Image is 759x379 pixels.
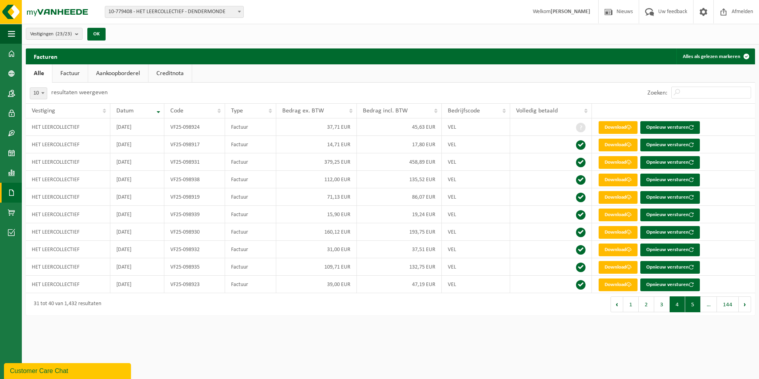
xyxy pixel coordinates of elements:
[164,153,225,171] td: VF25-098931
[164,118,225,136] td: VF25-098924
[164,276,225,293] td: VF25-098923
[30,297,101,311] div: 31 tot 40 van 1,432 resultaten
[30,87,47,99] span: 10
[516,108,558,114] span: Volledig betaald
[282,108,324,114] span: Bedrag ex. BTW
[276,258,357,276] td: 109,71 EUR
[357,171,442,188] td: 135,52 EUR
[164,258,225,276] td: VF25-098935
[105,6,243,17] span: 10-779408 - HET LEERCOLLECTIEF - DENDERMONDE
[599,139,638,151] a: Download
[276,118,357,136] td: 37,71 EUR
[110,258,165,276] td: [DATE]
[676,48,754,64] button: Alles als gelezen markeren
[276,241,357,258] td: 31,00 EUR
[26,28,83,40] button: Vestigingen(23/23)
[26,136,110,153] td: HET LEERCOLLECTIEF
[357,241,442,258] td: 37,51 EUR
[26,206,110,223] td: HET LEERCOLLECTIEF
[717,296,739,312] button: 144
[164,206,225,223] td: VF25-098939
[611,296,623,312] button: Previous
[357,258,442,276] td: 132,75 EUR
[26,48,65,64] h2: Facturen
[640,121,700,134] button: Opnieuw versturen
[87,28,106,41] button: OK
[110,188,165,206] td: [DATE]
[640,191,700,204] button: Opnieuw versturen
[30,28,72,40] span: Vestigingen
[105,6,244,18] span: 10-779408 - HET LEERCOLLECTIEF - DENDERMONDE
[231,108,243,114] span: Type
[357,276,442,293] td: 47,19 EUR
[164,223,225,241] td: VF25-098930
[164,188,225,206] td: VF25-098919
[442,153,510,171] td: VEL
[639,296,654,312] button: 2
[599,261,638,274] a: Download
[276,206,357,223] td: 15,90 EUR
[640,156,700,169] button: Opnieuw versturen
[110,241,165,258] td: [DATE]
[164,136,225,153] td: VF25-098917
[599,244,638,256] a: Download
[551,9,590,15] strong: [PERSON_NAME]
[442,188,510,206] td: VEL
[225,118,277,136] td: Factuur
[599,121,638,134] a: Download
[599,209,638,221] a: Download
[640,244,700,256] button: Opnieuw versturen
[442,276,510,293] td: VEL
[110,223,165,241] td: [DATE]
[32,108,55,114] span: Vestiging
[357,153,442,171] td: 458,89 EUR
[164,241,225,258] td: VF25-098932
[26,118,110,136] td: HET LEERCOLLECTIEF
[276,171,357,188] td: 112,00 EUR
[26,188,110,206] td: HET LEERCOLLECTIEF
[442,241,510,258] td: VEL
[357,223,442,241] td: 193,75 EUR
[51,89,108,96] label: resultaten weergeven
[448,108,480,114] span: Bedrijfscode
[26,153,110,171] td: HET LEERCOLLECTIEF
[110,153,165,171] td: [DATE]
[640,278,700,291] button: Opnieuw versturen
[442,118,510,136] td: VEL
[442,136,510,153] td: VEL
[110,136,165,153] td: [DATE]
[170,108,183,114] span: Code
[148,64,192,83] a: Creditnota
[110,118,165,136] td: [DATE]
[654,296,670,312] button: 3
[26,276,110,293] td: HET LEERCOLLECTIEF
[599,226,638,239] a: Download
[442,206,510,223] td: VEL
[599,174,638,186] a: Download
[225,206,277,223] td: Factuur
[225,258,277,276] td: Factuur
[357,206,442,223] td: 19,24 EUR
[276,276,357,293] td: 39,00 EUR
[442,223,510,241] td: VEL
[357,188,442,206] td: 86,07 EUR
[225,223,277,241] td: Factuur
[442,171,510,188] td: VEL
[225,188,277,206] td: Factuur
[110,206,165,223] td: [DATE]
[357,136,442,153] td: 17,80 EUR
[276,223,357,241] td: 160,12 EUR
[225,171,277,188] td: Factuur
[640,226,700,239] button: Opnieuw versturen
[739,296,751,312] button: Next
[647,90,667,96] label: Zoeken:
[599,191,638,204] a: Download
[225,276,277,293] td: Factuur
[26,258,110,276] td: HET LEERCOLLECTIEF
[110,276,165,293] td: [DATE]
[4,362,133,379] iframe: chat widget
[116,108,134,114] span: Datum
[640,261,700,274] button: Opnieuw versturen
[599,278,638,291] a: Download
